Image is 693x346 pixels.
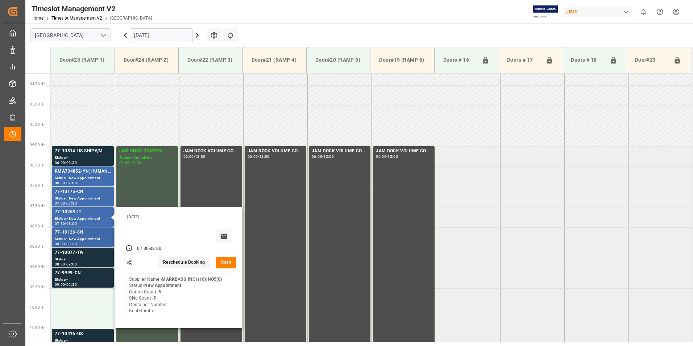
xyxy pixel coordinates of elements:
div: Doors # 16 [440,53,479,67]
span: 09:30 Hr [30,285,45,289]
div: - [194,155,195,158]
div: 12:00 [195,155,206,158]
span: 04:30 Hr [30,82,45,86]
div: Status - [55,338,111,344]
div: 07:30 [55,222,65,225]
button: Open [216,257,237,268]
button: show 0 new notifications [635,4,652,20]
b: New Appointment [144,283,181,288]
div: - [65,222,66,225]
div: 08:30 [66,242,77,246]
div: Timeslot Management V2 [32,3,152,14]
div: - [149,246,150,252]
div: Doors # 17 [504,53,543,67]
div: JAM DOCK VOLUME CONTROL [248,148,303,155]
div: 77-10077-TW [55,249,111,256]
div: [DATE] [125,214,234,219]
div: 09:30 [66,283,77,286]
div: 08:00 [66,222,77,225]
div: 06:00 [376,155,386,158]
b: 5 [153,296,156,301]
div: JAM DOCK CONTROL [119,148,175,155]
div: 06:30 [66,161,77,164]
span: 09:00 Hr [30,265,45,269]
b: 5 [158,289,161,294]
span: 08:30 Hr [30,244,45,248]
div: - [65,181,66,185]
div: 09:00 [55,283,65,286]
div: JAM DOCK VOLUME CONTROL [312,148,368,155]
div: Status - New Appointment [55,175,111,181]
div: 12:00 [387,155,398,158]
div: 08:30 [55,263,65,266]
span: 07:30 Hr [30,204,45,208]
div: 06:30 [55,181,65,185]
div: Door#22 (RAMP 3) [184,53,236,67]
div: 07:00 [66,181,77,185]
div: Door#19 (RAMP 6) [376,53,428,67]
div: 12:00 [323,155,334,158]
div: Door#25 (RAMP 1) [57,53,109,67]
input: Type to search/select [30,28,111,42]
a: Timeslot Management V2 [51,16,102,21]
div: 12:00 [259,155,270,158]
div: 77-10126-CN [55,229,111,236]
div: 06:00 [248,155,258,158]
div: 06:00 [183,155,194,158]
div: 09:00 [66,263,77,266]
div: Supplier Name - Status - Carton Count - Skid Count - Container Number - Seal Number - [129,276,222,314]
div: 77-10814-US SHIP#/M [55,148,111,155]
div: Status - [55,155,111,161]
div: - [65,161,66,164]
a: Home [32,16,43,21]
button: JIMS [563,5,635,18]
span: 05:00 Hr [30,102,45,106]
div: JAM DOCK VOLUME CONTROL [183,148,239,155]
div: 77-10175-CN [55,188,111,195]
div: 08:00 [150,246,161,252]
div: 77-9999-CN [55,269,111,277]
span: 10:30 Hr [30,326,45,330]
span: 07:00 Hr [30,184,45,188]
input: DD.MM.YYYY [130,28,193,42]
b: MARKBASS INO1(16)INO5(6) [162,277,222,282]
div: Door#24 (RAMP 2) [121,53,173,67]
img: Exertis%20JAM%20-%20Email%20Logo.jpg_1722504956.jpg [533,5,558,18]
button: Help Center [652,4,668,20]
div: 07:00 [55,202,65,205]
div: Door#21 (RAMP 4) [249,53,300,67]
span: 05:30 Hr [30,123,45,127]
div: Status - New Appointment [55,236,111,242]
button: Reschedule Booking [158,257,210,268]
div: RMA734852-YN( HUMAN TOUCH CHAIR) [55,168,111,175]
div: Status - New Appointment [55,195,111,202]
div: - [65,263,66,266]
div: 06:00 [55,161,65,164]
div: - [386,155,387,158]
div: Doors # 18 [568,53,606,67]
span: 10:00 Hr [30,305,45,309]
div: 08:00 [55,242,65,246]
div: Door#23 [632,53,671,67]
div: Status - [55,277,111,283]
span: 06:00 Hr [30,143,45,147]
div: 06:00 [312,155,322,158]
span: 06:30 Hr [30,163,45,167]
div: 06:00 [119,161,130,164]
span: 08:00 Hr [30,224,45,228]
div: - [65,283,66,286]
div: Door#20 (RAMP 5) [312,53,364,67]
div: - [322,155,323,158]
div: 77-10263-IT [55,209,111,216]
div: 12:00 [131,161,141,164]
div: - [129,161,130,164]
div: 07:30 [66,202,77,205]
div: Status - New Appointment [55,216,111,222]
div: - [65,202,66,205]
div: 07:30 [137,246,149,252]
div: JIMS [563,7,632,17]
div: 77-10416-US [55,330,111,338]
div: Status - [55,256,111,263]
div: Status - Completed [119,155,175,161]
button: open menu [97,30,108,41]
